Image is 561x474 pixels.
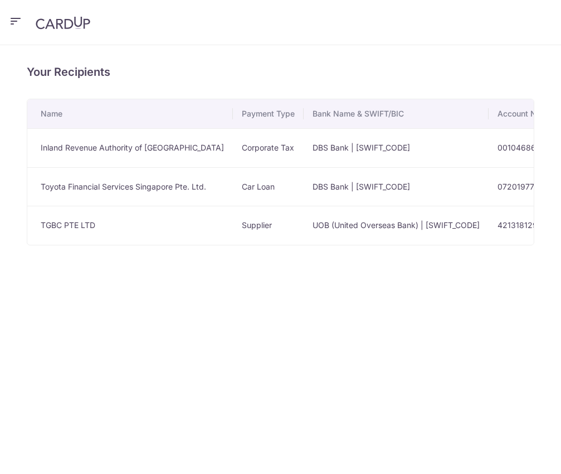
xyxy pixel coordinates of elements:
th: Name [27,99,233,128]
th: Bank Name & SWIFT/BIC [304,99,489,128]
td: Supplier [233,206,304,245]
td: UOB (United Overseas Bank) | [SWIFT_CODE] [304,206,489,245]
td: Inland Revenue Authority of [GEOGRAPHIC_DATA] [27,128,233,167]
td: Car Loan [233,167,304,206]
img: CardUp [36,16,90,30]
td: DBS Bank | [SWIFT_CODE] [304,167,489,206]
iframe: Opens a widget where you can find more information [489,441,550,468]
td: Toyota Financial Services Singapore Pte. Ltd. [27,167,233,206]
h4: Your Recipients [27,63,534,81]
th: Payment Type [233,99,304,128]
td: 0010468669 [489,128,555,167]
td: Corporate Tax [233,128,304,167]
td: TGBC PTE LTD [27,206,233,245]
th: Account No. [489,99,555,128]
td: 0720197720 [489,167,555,206]
td: DBS Bank | [SWIFT_CODE] [304,128,489,167]
td: 4213181291 [489,206,555,245]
